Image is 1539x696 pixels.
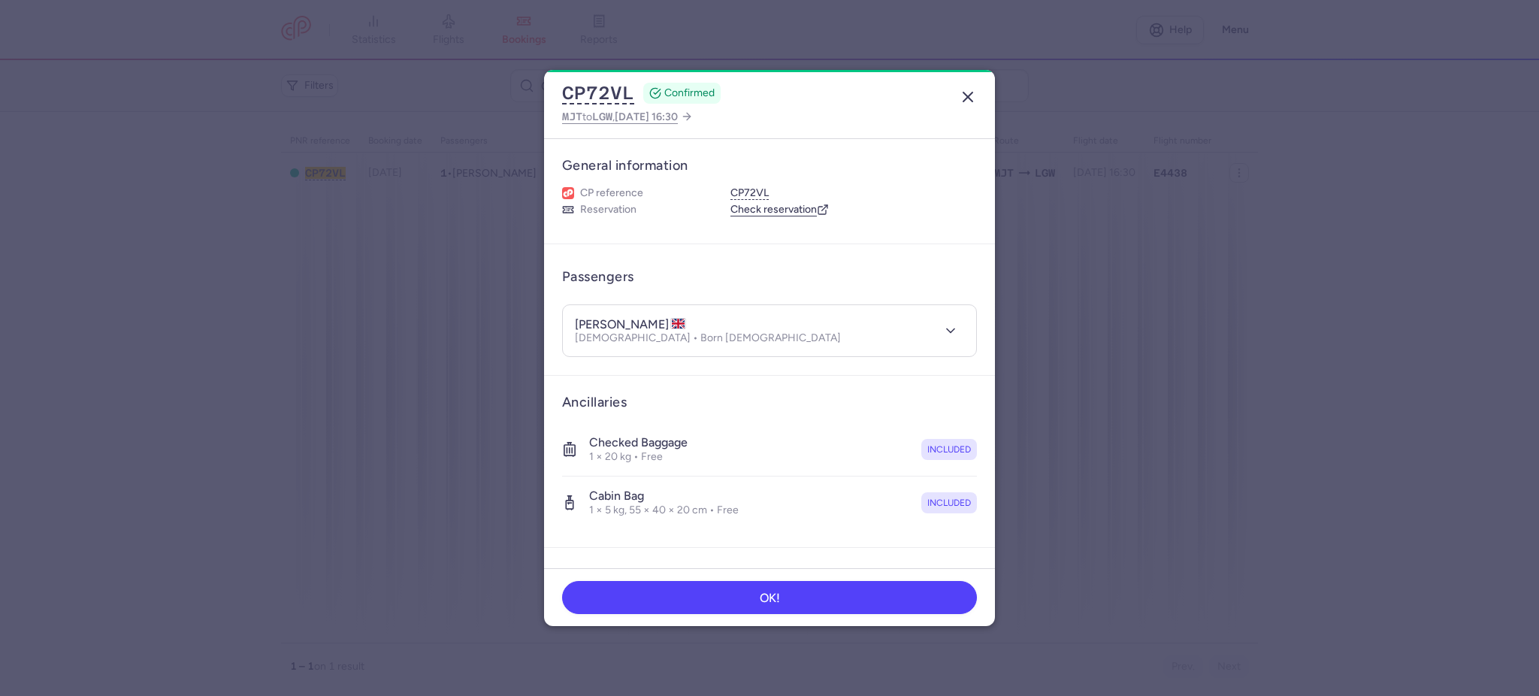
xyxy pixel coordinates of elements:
span: Reservation [580,203,636,216]
h4: [PERSON_NAME] [575,317,686,332]
span: LGW [592,110,612,123]
a: MJTtoLGW,[DATE] 16:30 [562,107,693,126]
button: CP72VL [562,82,634,104]
span: included [927,442,971,457]
a: Check reservation [730,203,829,216]
figure: 1L airline logo [562,187,574,199]
span: CP reference [580,186,643,200]
span: to , [562,107,678,126]
p: 1 × 5 kg, 55 × 40 × 20 cm • Free [589,504,739,517]
span: MJT [562,110,582,123]
h4: Checked baggage [589,435,688,450]
span: CONFIRMED [664,86,715,101]
h3: General information [562,157,977,174]
span: included [927,495,971,510]
p: 1 × 20 kg • Free [589,450,688,464]
h3: Ancillaries [562,394,977,411]
button: CP72VL [730,186,769,200]
span: OK! [760,592,780,605]
button: OK! [562,581,977,614]
span: [DATE] 16:30 [615,110,678,123]
h3: Items [562,566,597,583]
p: [DEMOGRAPHIC_DATA] • Born [DEMOGRAPHIC_DATA] [575,332,841,344]
h4: Cabin bag [589,489,739,504]
h3: Passengers [562,268,634,286]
